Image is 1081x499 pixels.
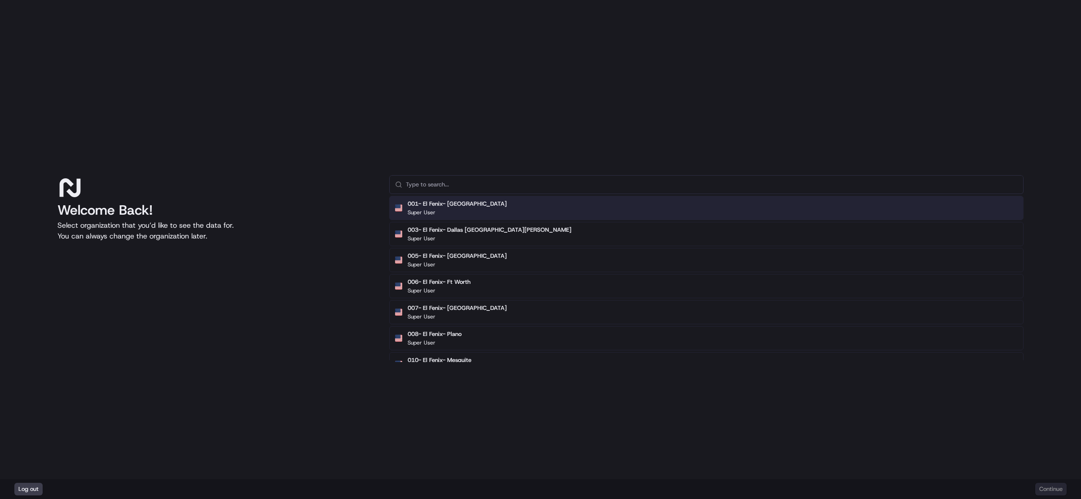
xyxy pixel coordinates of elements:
p: Super User [408,339,435,346]
p: Select organization that you’d like to see the data for. You can always change the organization l... [57,220,375,242]
p: Super User [408,235,435,242]
h2: 003- El Fenix- Dallas [GEOGRAPHIC_DATA][PERSON_NAME] [408,226,571,234]
button: Log out [14,483,43,495]
p: Super User [408,261,435,268]
img: Flag of us [395,309,402,316]
h2: 007- El Fenix- [GEOGRAPHIC_DATA] [408,304,507,312]
h2: 001- El Fenix- [GEOGRAPHIC_DATA] [408,200,507,208]
img: Flag of us [395,361,402,368]
h2: 010- El Fenix- Mesquite [408,356,471,364]
img: Flag of us [395,204,402,212]
img: Flag of us [395,335,402,342]
input: Type to search... [406,176,1018,194]
h2: 008- El Fenix- Plano [408,330,461,338]
h2: 005- El Fenix- [GEOGRAPHIC_DATA] [408,252,507,260]
p: Super User [408,287,435,294]
p: Super User [408,209,435,216]
img: Flag of us [395,256,402,264]
h2: 006- El Fenix- Ft Worth [408,278,470,286]
img: Flag of us [395,283,402,290]
img: Flag of us [395,230,402,238]
p: Super User [408,313,435,320]
h1: Welcome Back! [57,202,375,218]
